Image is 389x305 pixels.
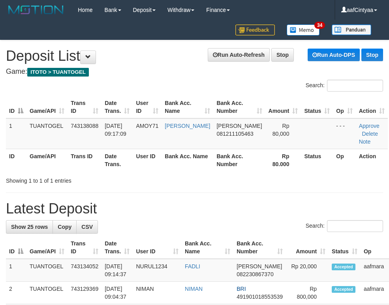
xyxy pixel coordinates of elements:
[133,259,182,282] td: NURUL1234
[327,80,383,92] input: Search:
[314,22,325,29] span: 34
[271,48,294,62] a: Stop
[281,20,326,40] a: 34
[329,236,361,259] th: Status: activate to sort column ascending
[165,123,210,129] a: [PERSON_NAME]
[68,282,101,304] td: 743129369
[333,149,355,171] th: Op
[265,149,301,171] th: Rp 80.000
[68,236,101,259] th: Trans ID: activate to sort column ascending
[26,282,68,304] td: TUANTOGEL
[101,236,133,259] th: Date Trans.: activate to sort column ascending
[301,96,333,118] th: Status: activate to sort column ascending
[6,4,66,16] img: MOTION_logo.png
[359,123,380,129] a: Approve
[237,294,283,300] span: Copy 491901018553539 to clipboard
[133,96,162,118] th: User ID: activate to sort column ascending
[286,282,329,304] td: Rp 800,000
[216,123,262,129] span: [PERSON_NAME]
[101,149,133,171] th: Date Trans.
[359,138,371,145] a: Note
[237,271,273,277] span: Copy 082230867370 to clipboard
[101,96,133,118] th: Date Trans.: activate to sort column ascending
[101,259,133,282] td: [DATE] 09:14:37
[265,96,301,118] th: Amount: activate to sort column ascending
[333,118,355,149] td: - - -
[136,123,158,129] span: AMOY71
[306,220,383,232] label: Search:
[26,149,68,171] th: Game/API
[76,220,98,234] a: CSV
[68,96,101,118] th: Trans ID: activate to sort column ascending
[11,224,48,230] span: Show 25 rows
[235,24,275,36] img: Feedback.jpg
[182,236,233,259] th: Bank Acc. Name: activate to sort column ascending
[213,96,265,118] th: Bank Acc. Number: activate to sort column ascending
[237,263,282,269] span: [PERSON_NAME]
[233,236,286,259] th: Bank Acc. Number: activate to sort column ascending
[333,96,355,118] th: Op: activate to sort column ascending
[81,224,93,230] span: CSV
[6,96,26,118] th: ID: activate to sort column descending
[332,264,355,270] span: Accepted
[68,149,101,171] th: Trans ID
[332,286,355,293] span: Accepted
[356,149,388,171] th: Action
[6,68,383,76] h4: Game:
[71,123,98,129] span: 743138088
[6,259,26,282] td: 1
[213,149,265,171] th: Bank Acc. Number
[6,282,26,304] td: 2
[68,259,101,282] td: 743134052
[6,48,383,64] h1: Deposit List
[6,236,26,259] th: ID: activate to sort column descending
[105,123,126,137] span: [DATE] 09:17:09
[58,224,71,230] span: Copy
[237,286,246,292] span: BRI
[6,201,383,217] h1: Latest Deposit
[53,220,77,234] a: Copy
[27,68,89,77] span: ITOTO > TUANTOGEL
[287,24,320,36] img: Button%20Memo.svg
[133,149,162,171] th: User ID
[208,48,270,62] a: Run Auto-Refresh
[286,259,329,282] td: Rp 20,000
[6,118,26,149] td: 1
[301,149,333,171] th: Status
[286,236,329,259] th: Amount: activate to sort column ascending
[26,118,68,149] td: TUANTOGEL
[356,96,388,118] th: Action: activate to sort column ascending
[6,174,156,185] div: Showing 1 to 1 of 1 entries
[101,282,133,304] td: [DATE] 09:04:37
[133,282,182,304] td: NIMAN
[361,49,383,61] a: Stop
[272,123,289,137] span: Rp 80,000
[216,131,253,137] span: Copy 081211105463 to clipboard
[26,96,68,118] th: Game/API: activate to sort column ascending
[332,24,371,35] img: panduan.png
[308,49,360,61] a: Run Auto-DPS
[185,286,203,292] a: NIMAN
[362,131,378,137] a: Delete
[6,149,26,171] th: ID
[6,220,53,234] a: Show 25 rows
[185,263,200,269] a: FADLI
[162,149,213,171] th: Bank Acc. Name
[26,236,68,259] th: Game/API: activate to sort column ascending
[162,96,213,118] th: Bank Acc. Name: activate to sort column ascending
[26,259,68,282] td: TUANTOGEL
[133,236,182,259] th: User ID: activate to sort column ascending
[327,220,383,232] input: Search:
[306,80,383,92] label: Search:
